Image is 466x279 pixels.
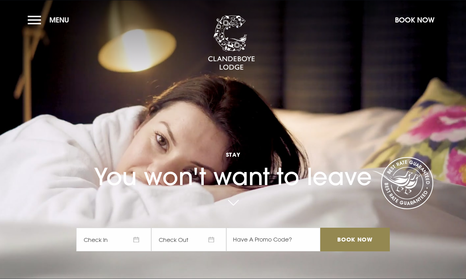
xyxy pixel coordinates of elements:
span: Check In [76,228,151,251]
h1: You won't want to leave [76,133,390,191]
span: Stay [76,151,390,158]
span: Check Out [151,228,226,251]
button: Book Now [391,11,438,28]
input: Have A Promo Code? [226,228,320,251]
span: Menu [49,15,69,24]
input: Book Now [320,228,390,251]
button: Menu [28,11,73,28]
img: Clandeboye Lodge [208,15,255,71]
